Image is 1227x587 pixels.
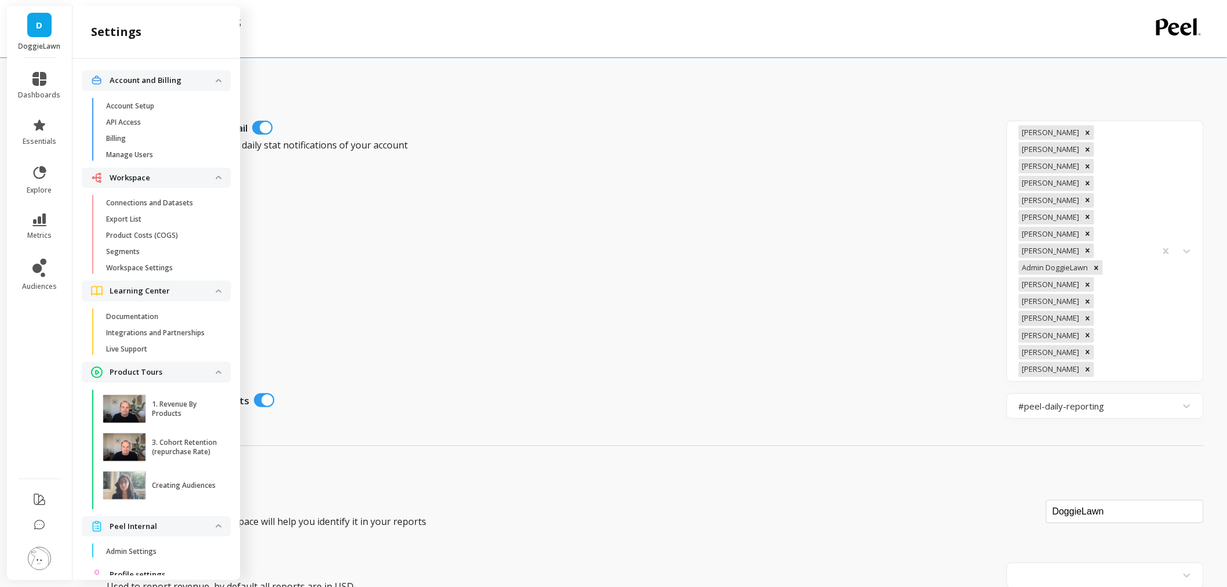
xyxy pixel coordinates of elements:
[37,19,43,32] span: D
[97,445,1204,483] p: Reporting Settings
[1081,210,1094,224] div: Remove Aniket Gupta
[1081,311,1094,325] div: Remove Mark Doyle
[91,75,103,86] img: navigation item icon
[106,312,158,321] p: Documentation
[1081,142,1094,157] div: Remove Brittany King-Elmes
[1081,294,1094,309] div: Remove Michael S
[1019,193,1081,208] div: [PERSON_NAME]
[152,438,217,456] p: 3. Cohort Retention (repurchase Rate)
[1019,277,1081,292] div: [PERSON_NAME]
[216,371,222,374] img: down caret icon
[110,367,216,378] p: Product Tours
[152,481,216,490] p: Creating Audiences
[91,172,103,183] img: navigation item icon
[1019,227,1081,241] div: [PERSON_NAME]
[23,137,56,146] span: essentials
[110,172,216,184] p: Workspace
[106,150,153,160] p: Manage Users
[1019,328,1081,343] div: [PERSON_NAME]
[106,263,173,273] p: Workspace Settings
[1019,125,1081,140] div: [PERSON_NAME]
[1019,362,1081,376] div: [PERSON_NAME]
[91,24,141,40] h2: settings
[1081,227,1094,241] div: Remove Abigail Gaerlan
[91,521,103,532] img: navigation item icon
[1081,244,1094,258] div: Remove Kychell Villacencio
[1081,362,1094,376] div: Remove Ashley Ho
[108,514,1036,528] p: A custom name for this workspace will help you identify it in your reports
[27,231,52,240] span: metrics
[106,328,205,338] p: Integrations and Partnerships
[216,176,222,179] img: down caret icon
[106,247,140,256] p: Segments
[19,90,61,100] span: dashboards
[1081,328,1094,343] div: Remove Jesse Mendelsohn
[91,286,103,296] img: navigation item icon
[110,285,216,297] p: Learning Center
[216,524,222,528] img: down caret icon
[110,569,165,581] span: Profile settings
[97,67,1204,103] p: Daily Notification
[19,42,61,51] p: DoggieLawn
[106,198,193,208] p: Connections and Datasets
[91,569,103,581] img: navigation item icon
[1019,294,1081,309] div: [PERSON_NAME]
[110,569,222,581] a: Profile settings
[106,134,126,143] p: Billing
[152,400,217,418] p: 1. Revenue By Products
[106,231,178,240] p: Product Costs (COGS)
[1019,210,1081,224] div: [PERSON_NAME]
[216,289,222,293] img: down caret icon
[110,75,216,86] p: Account and Billing
[91,367,103,378] img: navigation item icon
[106,102,154,111] p: Account Setup
[106,215,141,224] p: Export List
[27,186,52,195] span: explore
[1019,345,1081,360] div: [PERSON_NAME]
[106,547,157,556] p: Admin Settings
[1081,277,1094,292] div: Remove Kayla Sawtelle
[1019,159,1081,173] div: [PERSON_NAME]
[1019,244,1081,258] div: [PERSON_NAME]
[107,411,912,425] p: Slack channel
[1081,176,1094,190] div: Remove Kate Rapp
[106,118,141,127] p: API Access
[107,138,912,152] p: Add email addresses to recieve daily stat notifications of your account
[1081,159,1094,173] div: Remove Meagan Yip
[1019,260,1090,275] div: Admin DoggieLawn
[1081,125,1094,140] div: Remove Natalie Youn
[28,547,51,570] img: profile picture
[216,79,222,82] img: down caret icon
[1081,193,1094,208] div: Remove Darshan Lathiya
[22,282,57,291] span: audiences
[106,345,147,354] p: Live Support
[1019,142,1081,157] div: [PERSON_NAME]
[1090,260,1103,275] div: Remove Admin DoggieLawn
[1081,345,1094,360] div: Remove Andriy
[1019,176,1081,190] div: [PERSON_NAME]
[1019,311,1081,325] div: [PERSON_NAME]
[110,521,216,532] p: Peel Internal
